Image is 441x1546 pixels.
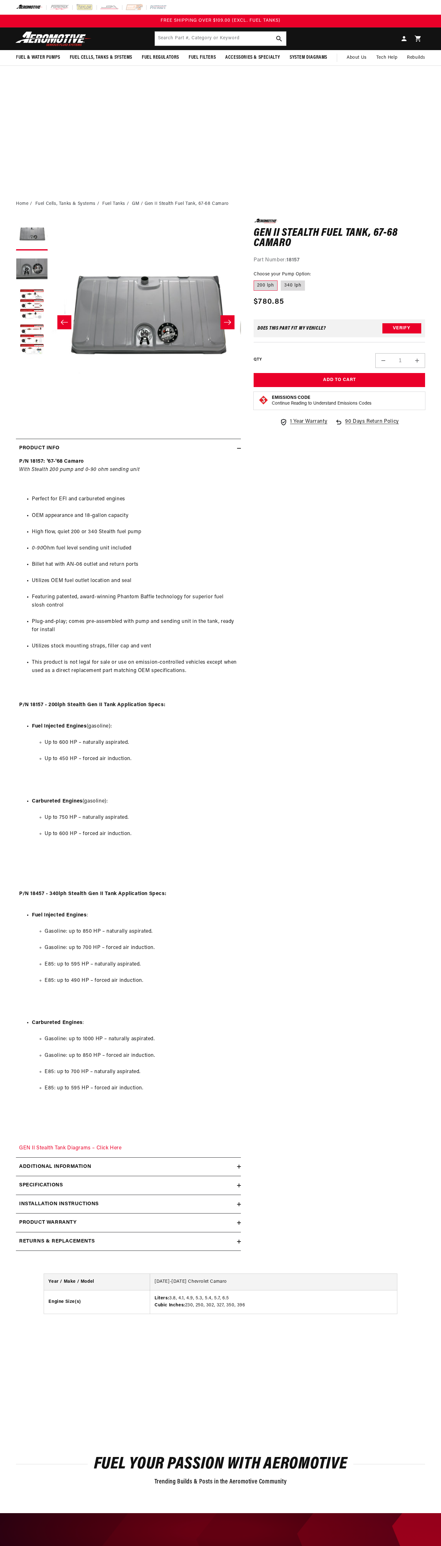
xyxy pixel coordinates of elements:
[32,546,43,551] em: 0-90
[161,18,280,23] span: FREE SHIPPING OVER $109.00 (EXCL. FUEL TANKS)
[32,799,83,804] strong: Carbureted Engines
[16,219,48,250] button: Load image 1 in gallery view
[102,200,125,207] a: Fuel Tanks
[16,439,241,458] summary: Product Info
[45,739,238,747] li: Up to 600 HP – naturally aspirated.
[225,54,280,61] span: Accessories & Specialty
[258,395,269,405] img: Emissions code
[286,258,300,263] strong: 18157
[19,1237,95,1246] h2: Returns & replacements
[45,960,238,969] li: E85: up to 595 HP – naturally aspirated.
[142,54,179,61] span: Fuel Regulators
[254,271,312,278] legend: Choose your Pump Option:
[19,1163,91,1171] h2: Additional information
[254,373,425,387] button: Add to Cart
[16,1176,241,1195] summary: Specifications
[32,512,238,520] li: OEM appearance and 18-gallon capacity
[45,830,238,838] li: Up to 600 HP – forced air induction.
[272,401,372,407] p: Continue Reading to Understand Emissions Codes
[19,1181,63,1190] h2: Specifications
[272,395,372,407] button: Emissions CodeContinue Reading to Understand Emissions Codes
[19,891,166,896] strong: P/N 18457 - 340lph Stealth Gen II Tank Application Specs:
[290,418,327,426] span: 1 Year Warranty
[32,1019,238,1118] li: :
[347,55,367,60] span: About Us
[57,315,71,329] button: Slide left
[184,50,220,65] summary: Fuel Filters
[16,54,60,61] span: Fuel & Water Pumps
[19,1200,99,1208] h2: Installation Instructions
[150,1274,397,1290] td: [DATE]-[DATE] Chevrolet Camaro
[45,1035,238,1043] li: Gasoline: up to 1000 HP – naturally aspirated.
[290,54,327,61] span: System Diagrams
[16,219,241,426] media-gallery: Gallery Viewer
[19,444,59,452] h2: Product Info
[45,1068,238,1076] li: E85: up to 700 HP – naturally aspirated.
[32,618,238,634] li: Plug-and-play; comes pre-assembled with pump and sending unit in the tank, ready for install
[257,326,326,331] div: Does This part fit My vehicle?
[32,544,238,553] li: Ohm fuel level sending unit included
[19,1146,122,1151] a: GEN II Stealth Tank Diagrams – Click Here
[19,467,140,472] em: With Stealth 200 pump and 0-90 ohm sending unit
[189,54,216,61] span: Fuel Filters
[32,593,238,609] li: Featuring patented, award-winning Phantom Baffle technology for superior fuel slosh control
[254,228,425,248] h1: Gen II Stealth Fuel Tank, 67-68 Camaro
[342,50,372,65] a: About Us
[16,1214,241,1232] summary: Product warranty
[32,495,238,504] li: Perfect for EFI and carbureted engines
[382,323,421,333] button: Verify
[32,659,238,675] li: This product is not legal for sale or use on emission-controlled vehicles except when used as a d...
[155,32,286,46] input: Search Part #, Category or Keyword
[345,418,399,432] span: 90 Days Return Policy
[32,528,238,536] li: High flow, quiet 200 or 340 Stealth fuel pump
[272,395,310,400] strong: Emissions Code
[402,50,430,65] summary: Rebuilds
[150,1290,397,1313] td: 3.8, 4.1, 4.9, 5.3, 5.4, 5.7, 6.5 230, 250, 302, 327, 350, 396
[14,31,93,46] img: Aeromotive
[44,1290,150,1313] th: Engine Size(s)
[45,1052,238,1060] li: Gasoline: up to 850 HP – forced air induction.
[65,50,137,65] summary: Fuel Cells, Tanks & Systems
[16,254,48,286] button: Load image 2 in gallery view
[407,54,425,61] span: Rebuilds
[285,50,332,65] summary: System Diagrams
[16,1457,425,1472] h2: Fuel Your Passion with Aeromotive
[145,200,229,207] li: Gen II Stealth Fuel Tank, 67-68 Camaro
[16,324,48,356] button: Load image 4 in gallery view
[16,1158,241,1176] summary: Additional information
[45,944,238,952] li: Gasoline: up to 700 HP – forced air induction.
[32,911,238,1011] li: :
[155,1479,287,1485] span: Trending Builds & Posts in the Aeromotive Community
[32,642,238,651] li: Utilizes stock mounting straps, filler cap and vent
[19,1219,77,1227] h2: Product warranty
[155,1303,185,1308] strong: Cubic Inches:
[16,200,425,207] nav: breadcrumbs
[32,797,238,864] li: (gasoline):
[45,928,238,936] li: Gasoline: up to 850 HP – naturally aspirated.
[280,418,327,426] a: 1 Year Warranty
[16,200,28,207] a: Home
[19,459,84,464] strong: P/N 18157: '67-'68 Camaro
[32,561,238,569] li: Billet hat with AN-06 outlet and return ports
[44,1274,150,1290] th: Year / Make / Model
[16,1232,241,1251] summary: Returns & replacements
[372,50,402,65] summary: Tech Help
[272,32,286,46] button: Search Part #, Category or Keyword
[35,200,101,207] li: Fuel Cells, Tanks & Systems
[132,200,139,207] a: GM
[254,357,262,362] label: QTY
[11,50,65,65] summary: Fuel & Water Pumps
[16,1195,241,1214] summary: Installation Instructions
[45,755,238,763] li: Up to 450 HP – forced air induction.
[45,814,238,822] li: Up to 750 HP – naturally aspirated.
[155,1296,169,1301] strong: Liters:
[32,722,238,789] li: (gasoline):
[254,296,284,308] span: $780.85
[220,315,235,329] button: Slide right
[335,418,399,432] a: 90 Days Return Policy
[32,913,87,918] strong: Fuel Injected Engines
[32,1020,83,1025] strong: Carbureted Engines
[70,54,132,61] span: Fuel Cells, Tanks & Systems
[32,724,87,729] strong: Fuel Injected Engines
[254,280,278,291] label: 200 lph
